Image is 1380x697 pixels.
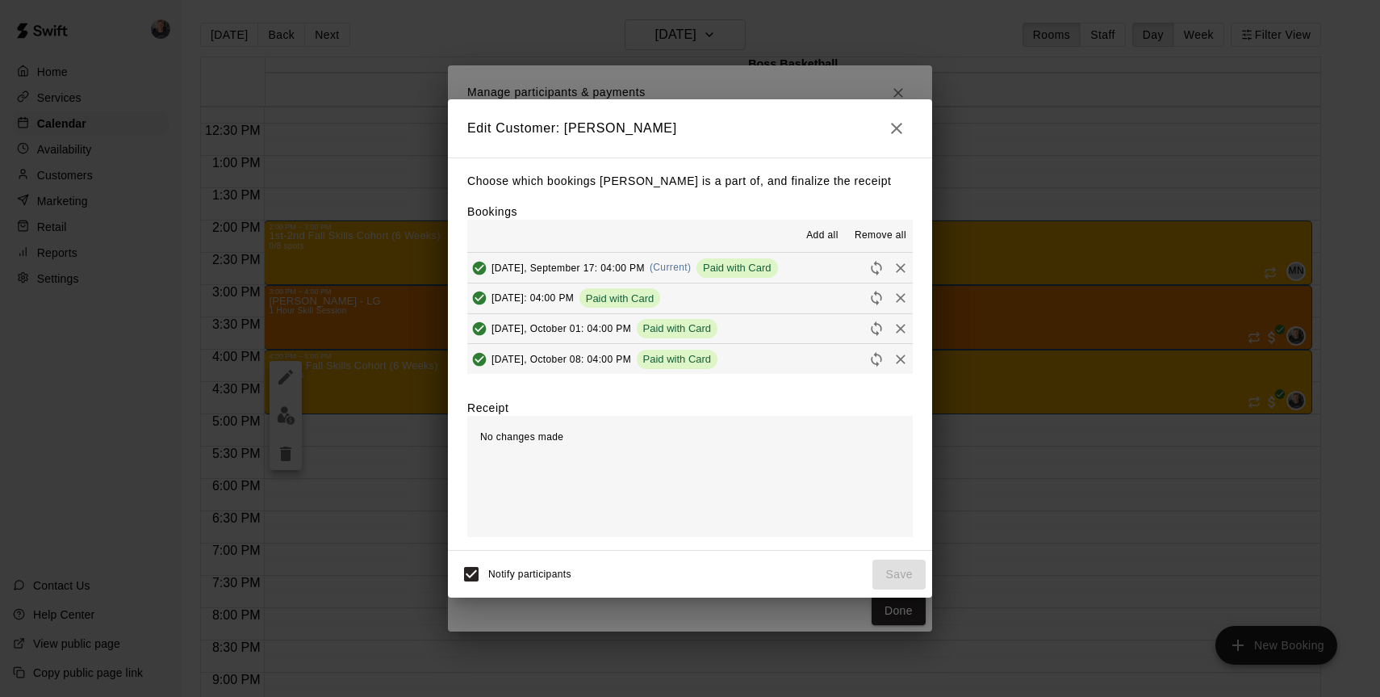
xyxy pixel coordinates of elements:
[855,228,906,244] span: Remove all
[637,322,718,334] span: Paid with Card
[889,352,913,364] span: Remove
[467,317,491,341] button: Added & Paid
[467,347,491,372] button: Added & Paid
[488,569,571,581] span: Notify participants
[848,223,913,249] button: Remove all
[467,344,913,374] button: Added & Paid[DATE], October 08: 04:00 PMPaid with CardRescheduleRemove
[864,321,889,334] span: Reschedule
[491,322,631,334] span: [DATE], October 01: 04:00 PM
[467,400,508,416] label: Receipt
[467,283,913,313] button: Added & Paid[DATE]: 04:00 PMPaid with CardRescheduleRemove
[491,292,574,304] span: [DATE]: 04:00 PM
[491,262,645,273] span: [DATE], September 17: 04:00 PM
[696,262,778,274] span: Paid with Card
[637,353,718,365] span: Paid with Card
[467,286,491,310] button: Added & Paid
[579,292,661,304] span: Paid with Card
[889,261,913,273] span: Remove
[889,292,913,304] span: Remove
[864,292,889,304] span: Reschedule
[864,352,889,364] span: Reschedule
[467,171,913,191] p: Choose which bookings [PERSON_NAME] is a part of, and finalize the receipt
[650,262,692,273] span: (Current)
[467,253,913,283] button: Added & Paid[DATE], September 17: 04:00 PM(Current)Paid with CardRescheduleRemove
[480,431,563,443] span: No changes made
[797,223,848,249] button: Add all
[889,321,913,334] span: Remove
[467,205,517,218] label: Bookings
[806,228,838,244] span: Add all
[491,353,631,364] span: [DATE], October 08: 04:00 PM
[864,261,889,273] span: Reschedule
[467,256,491,280] button: Added & Paid
[467,314,913,344] button: Added & Paid[DATE], October 01: 04:00 PMPaid with CardRescheduleRemove
[448,99,932,157] h2: Edit Customer: [PERSON_NAME]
